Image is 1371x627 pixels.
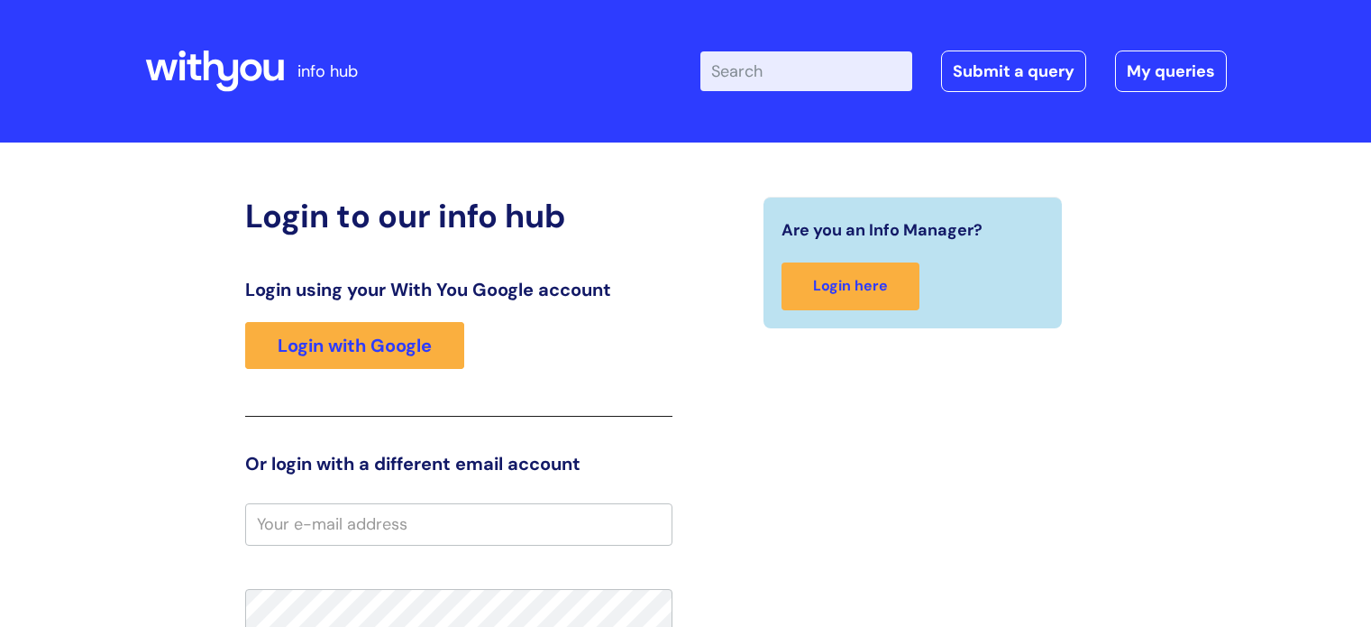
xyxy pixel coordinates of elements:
[245,279,672,300] h3: Login using your With You Google account
[245,453,672,475] h3: Or login with a different email account
[941,51,1086,92] a: Submit a query
[245,322,464,369] a: Login with Google
[245,197,672,235] h2: Login to our info hub
[700,51,912,91] input: Search
[1115,51,1227,92] a: My queries
[297,57,358,86] p: info hub
[245,503,672,545] input: Your e-mail address
[781,216,983,244] span: Are you an Info Manager?
[781,263,919,310] a: Login here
